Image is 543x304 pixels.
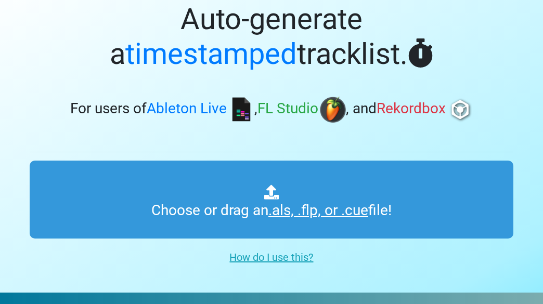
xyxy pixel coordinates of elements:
[30,97,513,123] h3: For users of , , and
[125,37,297,71] span: timestamped
[30,2,513,72] h1: Auto-generate a tracklist.
[377,100,446,117] span: Rekordbox
[320,97,346,123] img: fl.png
[447,97,473,123] img: rb.png
[229,251,313,263] u: How do I use this?
[257,100,318,117] span: FL Studio
[147,100,227,117] span: Ableton Live
[228,97,254,123] img: ableton.png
